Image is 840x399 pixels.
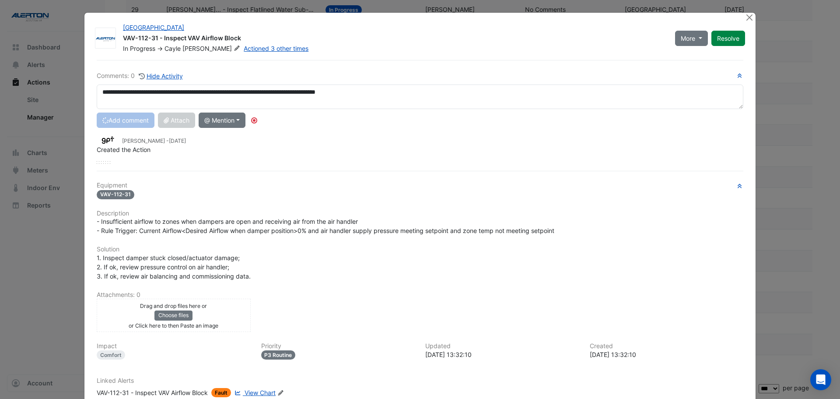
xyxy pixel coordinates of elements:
h6: Equipment [97,182,743,189]
button: @ Mention [199,113,245,128]
h6: Linked Alerts [97,377,743,385]
img: GPT Retail [97,135,119,145]
div: Tooltip anchor [250,117,258,124]
fa-icon: Edit Linked Alerts [277,390,284,396]
a: [GEOGRAPHIC_DATA] [123,24,184,31]
h6: Updated [425,343,579,350]
span: View Chart [245,389,276,396]
span: - Insufficient airflow to zones when dampers are open and receiving air from the air handler - Ru... [97,218,554,234]
span: 1. Inspect damper stuck closed/actuator damage; 2. If ok, review pressure control on air handler;... [97,254,251,280]
div: [DATE] 13:32:10 [425,350,579,359]
div: [DATE] 13:32:10 [590,350,744,359]
h6: Description [97,210,743,217]
div: VAV-112-31 - Inspect VAV Airflow Block [123,34,665,44]
div: VAV-112-31 - Inspect VAV Airflow Block [97,388,208,397]
span: Fault [211,388,231,397]
span: Cayle [164,45,181,52]
button: Close [745,13,754,22]
div: Comments: 0 [97,71,183,81]
h6: Priority [261,343,415,350]
span: Created the Action [97,146,150,153]
h6: Solution [97,246,743,253]
span: [PERSON_NAME] [182,44,242,53]
span: More [681,34,695,43]
small: [PERSON_NAME] - [122,137,186,145]
a: Actioned 3 other times [244,45,308,52]
h6: Created [590,343,744,350]
span: VAV-112-31 [97,190,134,199]
div: Open Intercom Messenger [810,369,831,390]
a: View Chart [233,388,276,397]
img: Alerton [95,34,115,43]
span: -> [157,45,163,52]
div: P3 Routine [261,350,296,360]
button: Hide Activity [138,71,183,81]
button: Resolve [711,31,745,46]
small: Drag and drop files here or [140,303,207,309]
span: 2025-09-05 13:32:10 [169,138,186,144]
h6: Impact [97,343,251,350]
h6: Attachments: 0 [97,291,743,299]
small: or Click here to then Paste an image [129,322,218,329]
div: Comfort [97,350,125,360]
button: Choose files [154,311,192,320]
button: More [675,31,708,46]
span: In Progress [123,45,155,52]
